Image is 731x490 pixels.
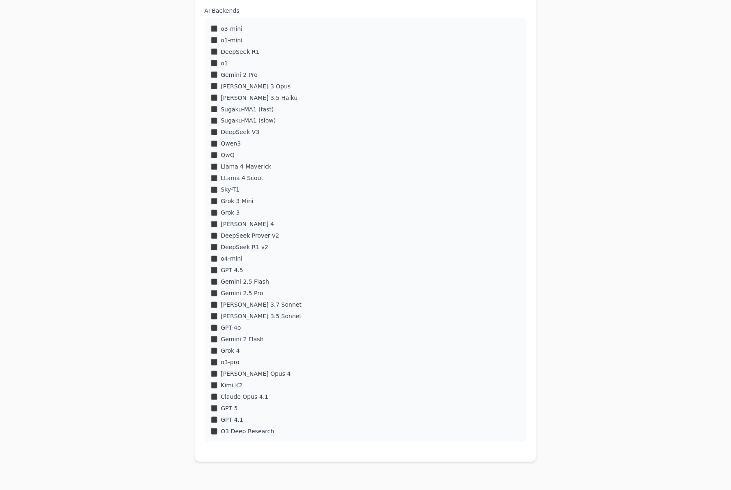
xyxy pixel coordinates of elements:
label: GPT-4o [221,324,241,332]
label: [PERSON_NAME] 3.7 Sonnet [221,301,302,309]
label: Sky-T1 [221,186,240,194]
label: Llama 4 Maverick [221,163,271,171]
label: o1-mini [221,36,242,44]
label: Sugaku-MA1 (slow) [221,117,276,125]
label: [PERSON_NAME] 3 Opus [221,82,291,90]
label: Gemini 2.5 Flash [221,278,269,286]
label: o3-mini [221,25,242,33]
label: LLama 4 Scout [221,174,263,183]
label: o4-mini [221,255,242,263]
label: GPT 4.1 [221,416,243,424]
label: Qwen3 [221,140,241,148]
label: DeepSeek V3 [221,128,259,136]
label: DeepSeek Prover v2 [221,232,279,240]
label: Grok 3 [221,209,240,217]
label: QwQ [221,151,235,159]
label: [PERSON_NAME] 3.5 Sonnet [221,312,302,321]
label: [PERSON_NAME] Opus 4 [221,370,291,378]
label: o1 [221,59,228,67]
label: Sugaku-MA1 (fast) [221,105,274,113]
label: Gemini 2 Flash [221,335,263,344]
label: Gemini 2 Pro [221,71,258,79]
label: o3-pro [221,358,239,367]
label: GPT 4.5 [221,266,243,275]
label: DeepSeek R1 v2 [221,243,268,252]
label: GPT 5 [221,404,238,413]
label: [PERSON_NAME] 3.5 Haiku [221,94,297,102]
label: [PERSON_NAME] 4 [221,220,274,229]
label: O3 Deep Research [221,428,274,436]
label: Kimi K2 [221,381,242,390]
label: AI Backends [205,7,527,15]
label: Grok 4 [221,347,240,355]
label: Grok 3 Mini [221,197,254,206]
label: Claude Opus 4.1 [221,393,268,401]
label: Gemini 2.5 Pro [221,289,263,298]
label: DeepSeek R1 [221,48,259,56]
